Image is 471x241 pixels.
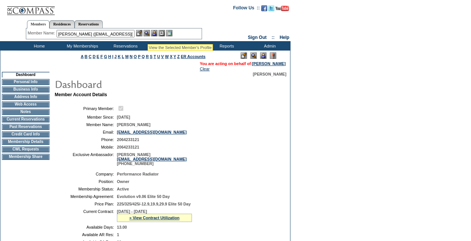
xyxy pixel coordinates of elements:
a: X [170,54,172,59]
a: F [100,54,103,59]
a: T [154,54,156,59]
a: J [114,54,117,59]
a: Y [173,54,176,59]
a: M [125,54,129,59]
td: Credit Card Info [2,131,49,137]
img: Become our fan on Facebook [261,5,267,11]
span: Owner [117,179,129,184]
td: My Memberships [60,41,103,51]
a: H [108,54,111,59]
img: Edit Mode [241,52,247,59]
span: :: [272,35,275,40]
span: [DATE] - [DATE] [117,209,147,214]
img: Impersonate [260,52,266,59]
a: P [138,54,141,59]
a: [EMAIL_ADDRESS][DOMAIN_NAME] [117,157,187,161]
td: Price Plan: [58,202,114,206]
a: I [112,54,113,59]
a: Subscribe to our YouTube Channel [275,7,289,12]
span: 2064233121 [117,137,139,142]
a: ER Accounts [181,54,205,59]
td: Address Info [2,94,49,100]
a: Sign Out [248,35,266,40]
a: C [88,54,91,59]
td: Past Reservations [2,124,49,130]
td: Membership Status: [58,187,114,191]
span: [PERSON_NAME] [117,122,150,127]
a: V [161,54,164,59]
a: Help [280,35,289,40]
a: N [130,54,133,59]
td: Exclusive Ambassador: [58,152,114,166]
a: U [157,54,160,59]
td: CWL Requests [2,146,49,152]
td: Member Since: [58,115,114,119]
a: Q [142,54,145,59]
div: View the Selected Member's Profile [149,45,212,50]
a: G [104,54,107,59]
td: Mobile: [58,145,114,149]
a: Follow us on Twitter [268,7,274,12]
img: View Mode [250,52,257,59]
span: Active [117,187,129,191]
td: Membership Agreement: [58,194,114,199]
span: Performance Radiator [117,172,158,176]
img: Log Concern/Member Elevation [270,52,276,59]
td: Business Info [2,86,49,92]
td: Admin [247,41,290,51]
a: Members [27,20,50,28]
a: O [134,54,137,59]
a: W [165,54,169,59]
a: B [85,54,88,59]
td: Membership Details [2,139,49,145]
td: Follow Us :: [233,4,260,13]
td: Email: [58,130,114,134]
td: Position: [58,179,114,184]
img: b_edit.gif [136,30,142,36]
a: [PERSON_NAME] [252,61,286,66]
a: R [146,54,149,59]
img: View [144,30,150,36]
td: Member Name: [58,122,114,127]
b: Member Account Details [55,92,107,97]
span: 2064233121 [117,145,139,149]
a: A [81,54,84,59]
a: [EMAIL_ADDRESS][DOMAIN_NAME] [117,130,187,134]
span: 1 [117,232,119,237]
span: [PERSON_NAME] [253,72,286,76]
a: D [93,54,96,59]
span: [PERSON_NAME] [PHONE_NUMBER] [117,152,187,166]
a: E [97,54,99,59]
a: Become our fan on Facebook [261,7,267,12]
a: K [118,54,121,59]
td: Reservations [103,41,146,51]
img: Reservations [158,30,165,36]
img: pgTtlDashboard.gif [54,76,204,91]
img: Impersonate [151,30,157,36]
a: Clear [200,67,209,71]
font: You are acting on behalf of: [200,61,286,66]
a: S [150,54,153,59]
td: Home [17,41,60,51]
span: 13.00 [117,225,127,229]
td: Web Access [2,101,49,107]
td: Reports [204,41,247,51]
img: b_calculator.gif [166,30,172,36]
td: Current Contract: [58,209,114,222]
td: Primary Member: [58,105,114,112]
span: 225/325/425/-12.9,19.9,29.9 Elite 50 Day [117,202,191,206]
td: Dashboard [2,72,49,77]
a: » View Contract Utilization [129,216,179,220]
td: Personal Info [2,79,49,85]
td: Notes [2,109,49,115]
td: Current Reservations [2,116,49,122]
span: [DATE] [117,115,130,119]
td: Membership Share [2,154,49,160]
td: Available Days: [58,225,114,229]
img: Follow us on Twitter [268,5,274,11]
a: Residences [49,20,75,28]
a: L [122,54,124,59]
td: Vacation Collection [146,41,204,51]
a: Reservations [75,20,103,28]
td: Phone: [58,137,114,142]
